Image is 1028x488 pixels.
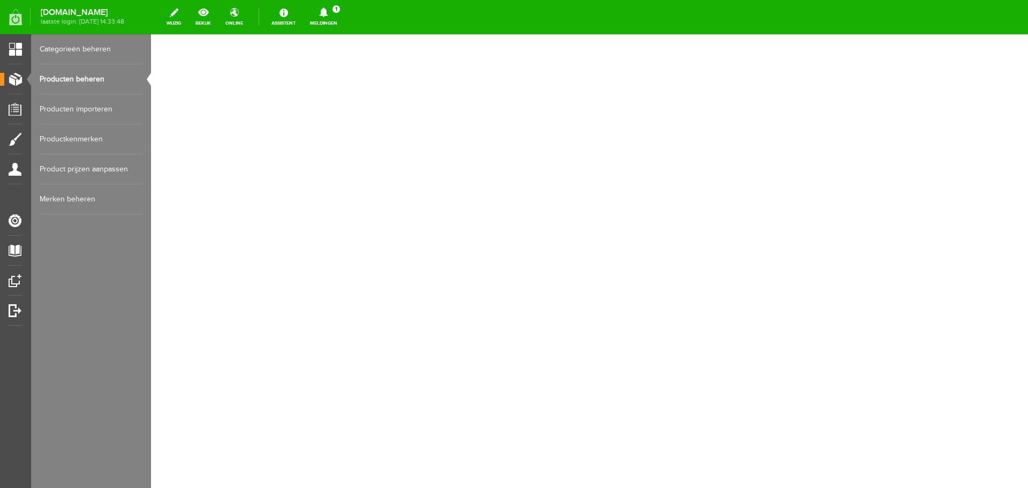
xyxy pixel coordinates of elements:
[160,5,187,29] a: wijzig
[40,154,142,184] a: Product prijzen aanpassen
[40,64,142,94] a: Producten beheren
[189,5,217,29] a: bekijk
[40,94,142,124] a: Producten importeren
[332,5,340,13] span: 1
[265,5,302,29] a: Assistent
[40,34,142,64] a: Categorieën beheren
[41,19,124,25] span: laatste login: [DATE] 14:33:48
[41,10,124,16] strong: [DOMAIN_NAME]
[304,5,344,29] a: Meldingen1
[40,124,142,154] a: Productkenmerken
[40,184,142,214] a: Merken beheren
[219,5,250,29] a: online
